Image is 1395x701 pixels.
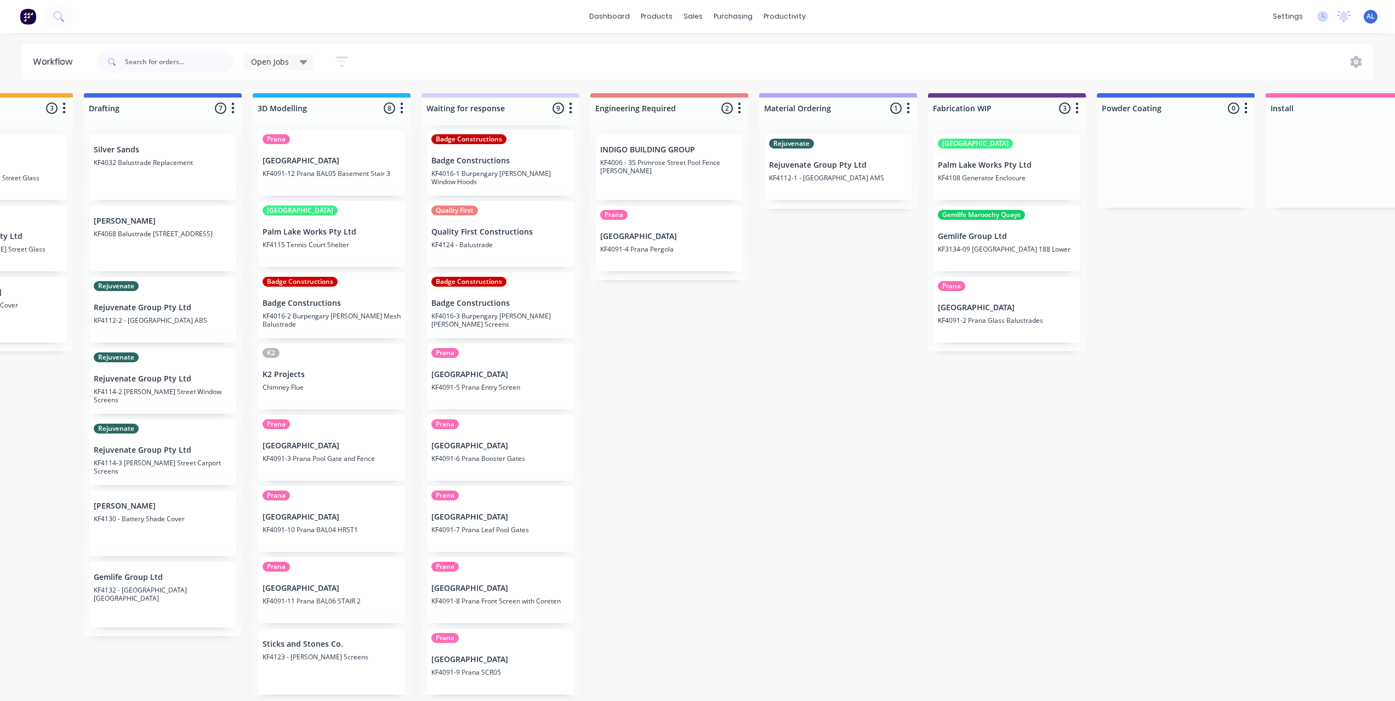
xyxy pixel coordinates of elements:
[263,383,401,391] p: Chimney Flue
[938,174,1076,182] p: KF4108 Generator Enclosure
[431,597,570,605] p: KF4091-8 Prana Front Screen with Coreten
[263,653,401,661] p: KF4123 - [PERSON_NAME] Screens
[94,424,139,434] div: Rejuvenate
[251,56,289,67] span: Open Jobs
[94,281,139,291] div: Rejuvenate
[765,134,912,200] div: RejuvenateRejuvenate Group Pty LtdKF4112-1 - [GEOGRAPHIC_DATA] AMS
[94,446,232,455] p: Rejuvenate Group Pty Ltd
[431,383,570,391] p: KF4091-5 Prana Entry Screen
[427,415,574,481] div: Prana[GEOGRAPHIC_DATA]KF4091-6 Prana Booster Gates
[258,201,405,267] div: [GEOGRAPHIC_DATA]Palm Lake Works Pty LtdKF4115 Tennis Court Shelter
[431,156,570,166] p: Badge Constructions
[94,501,232,511] p: [PERSON_NAME]
[89,277,236,343] div: RejuvenateRejuvenate Group Pty LtdKF4112-2 - [GEOGRAPHIC_DATA] ABS
[263,640,401,649] p: Sticks and Stones Co.
[263,227,401,237] p: Palm Lake Works Pty Ltd
[263,206,338,215] div: [GEOGRAPHIC_DATA]
[263,419,290,429] div: Prana
[431,241,570,249] p: KF4124 - Balustrade
[758,8,811,25] div: productivity
[258,629,405,694] div: Sticks and Stones Co.KF4123 - [PERSON_NAME] Screens
[600,158,738,175] p: KF4006 - 35 Primrose Street Pool Fence [PERSON_NAME]
[431,526,570,534] p: KF4091-7 Prana Leaf Pool Gates
[94,515,232,523] p: KF4130 - Battery Shade Cover
[263,526,401,534] p: KF4091-10 Prana BAL04 HRST1
[94,158,232,167] p: KF4032 Balustrade Replacement
[258,486,405,552] div: Prana[GEOGRAPHIC_DATA]KF4091-10 Prana BAL04 HRST1
[263,491,290,500] div: Prana
[125,51,234,73] input: Search for orders...
[933,134,1080,200] div: [GEOGRAPHIC_DATA]Palm Lake Works Pty LtdKF4108 Generator Enclosure
[263,348,280,358] div: K2
[431,206,478,215] div: Quality First
[258,415,405,481] div: Prana[GEOGRAPHIC_DATA]KF4091-3 Prana Pool Gate and Fence
[938,245,1076,253] p: KF3134-09 [GEOGRAPHIC_DATA] 188 Lower
[938,139,1013,149] div: [GEOGRAPHIC_DATA]
[708,8,758,25] div: purchasing
[258,272,405,338] div: Badge ConstructionsBadge ConstructionsKF4016-2 Burpengary [PERSON_NAME] Mesh Balustrade
[427,272,574,338] div: Badge ConstructionsBadge ConstructionsKF4016-3 Burpengary [PERSON_NAME] [PERSON_NAME] Screens
[263,370,401,379] p: K2 Projects
[89,134,236,200] div: Silver SandsKF4032 Balustrade Replacement
[1267,8,1308,25] div: settings
[600,245,738,253] p: KF4091-4 Prana Pergola
[584,8,635,25] a: dashboard
[938,303,1076,312] p: [GEOGRAPHIC_DATA]
[427,344,574,409] div: Prana[GEOGRAPHIC_DATA]KF4091-5 Prana Entry Screen
[89,348,236,414] div: RejuvenateRejuvenate Group Pty LtdKF4114-2 [PERSON_NAME] Street Window Screens
[33,55,78,69] div: Workflow
[94,316,232,324] p: KF4112-2 - [GEOGRAPHIC_DATA] ABS
[94,230,232,238] p: KF4068 Balustrade [STREET_ADDRESS]
[600,232,738,241] p: [GEOGRAPHIC_DATA]
[263,241,401,249] p: KF4115 Tennis Court Shelter
[635,8,678,25] div: products
[263,299,401,308] p: Badge Constructions
[431,169,570,186] p: KF4016-1 Burpengary [PERSON_NAME] Window Hoods
[431,277,506,287] div: Badge Constructions
[263,562,290,572] div: Prana
[938,210,1025,220] div: Gemlife Maroochy Quays
[596,206,743,271] div: Prana[GEOGRAPHIC_DATA]KF4091-4 Prana Pergola
[431,491,459,500] div: Prana
[427,629,574,694] div: Prana[GEOGRAPHIC_DATA]KF4091-9 Prana SCR05
[600,210,628,220] div: Prana
[1366,12,1375,21] span: AL
[938,281,965,291] div: Prana
[94,352,139,362] div: Rejuvenate
[263,584,401,593] p: [GEOGRAPHIC_DATA]
[431,370,570,379] p: [GEOGRAPHIC_DATA]
[431,454,570,463] p: KF4091-6 Prana Booster Gates
[431,348,459,358] div: Prana
[263,312,401,328] p: KF4016-2 Burpengary [PERSON_NAME] Mesh Balustrade
[431,441,570,451] p: [GEOGRAPHIC_DATA]
[427,557,574,623] div: Prana[GEOGRAPHIC_DATA]KF4091-8 Prana Front Screen with Coreten
[427,130,574,196] div: Badge ConstructionsBadge ConstructionsKF4016-1 Burpengary [PERSON_NAME] Window Hoods
[94,374,232,384] p: Rejuvenate Group Pty Ltd
[431,134,506,144] div: Badge Constructions
[769,139,814,149] div: Rejuvenate
[596,134,743,200] div: INDIGO BUILDING GROUPKF4006 - 35 Primrose Street Pool Fence [PERSON_NAME]
[258,557,405,623] div: Prana[GEOGRAPHIC_DATA]KF4091-11 Prana BAL06 STAIR 2
[94,387,232,404] p: KF4114-2 [PERSON_NAME] Street Window Screens
[431,562,459,572] div: Prana
[769,161,907,170] p: Rejuvenate Group Pty Ltd
[933,206,1080,271] div: Gemlife Maroochy QuaysGemlife Group LtdKF3134-09 [GEOGRAPHIC_DATA] 188 Lower
[431,655,570,664] p: [GEOGRAPHIC_DATA]
[678,8,708,25] div: sales
[431,668,570,676] p: KF4091-9 Prana SCR05
[263,169,401,178] p: KF4091-12 Prana BAL05 Basement Stair 3
[938,161,1076,170] p: Palm Lake Works Pty Ltd
[431,312,570,328] p: KF4016-3 Burpengary [PERSON_NAME] [PERSON_NAME] Screens
[600,145,738,155] p: INDIGO BUILDING GROUP
[89,491,236,556] div: [PERSON_NAME]KF4130 - Battery Shade Cover
[263,597,401,605] p: KF4091-11 Prana BAL06 STAIR 2
[94,459,232,475] p: KF4114-3 [PERSON_NAME] Street Carport Screens
[427,201,574,267] div: Quality FirstQuality First ConstructionsKF4124 - Balustrade
[94,216,232,226] p: [PERSON_NAME]
[263,156,401,166] p: [GEOGRAPHIC_DATA]
[258,344,405,409] div: K2K2 ProjectsChimney Flue
[94,303,232,312] p: Rejuvenate Group Pty Ltd
[263,134,290,144] div: Prana
[769,174,907,182] p: KF4112-1 - [GEOGRAPHIC_DATA] AMS
[938,316,1076,324] p: KF4091-2 Prana Glass Balustrades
